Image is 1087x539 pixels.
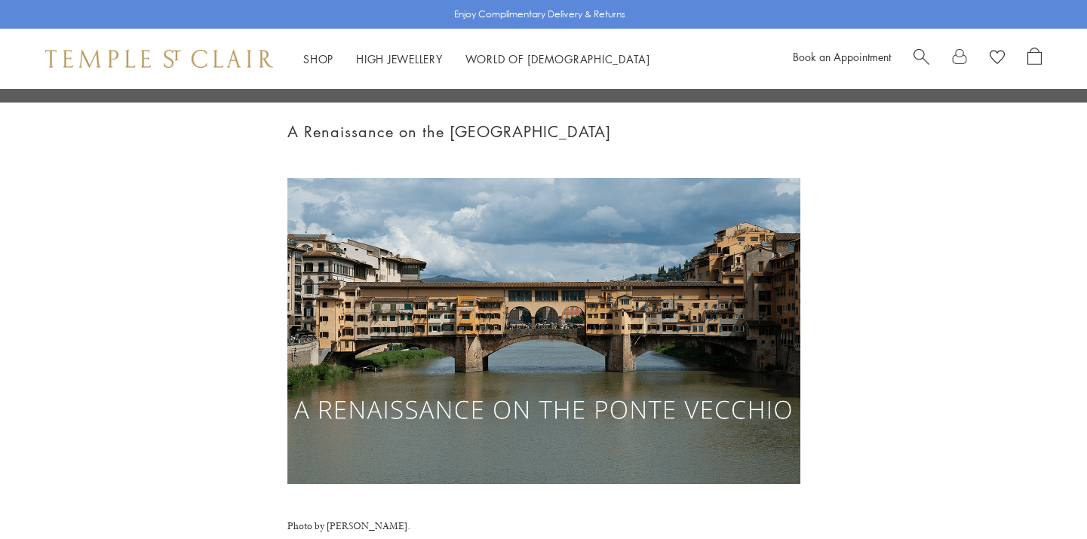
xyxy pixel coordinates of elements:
h1: A Renaissance on the [GEOGRAPHIC_DATA] [287,119,800,144]
img: tt14-banner.png [287,178,800,484]
a: Book an Appointment [793,49,891,64]
nav: Main navigation [303,50,650,69]
iframe: Gorgias live chat messenger [1012,468,1072,524]
span: Photo by [PERSON_NAME]. [287,520,410,533]
a: View Wishlist [990,47,1005,70]
a: World of [DEMOGRAPHIC_DATA]World of [DEMOGRAPHIC_DATA] [465,51,650,66]
img: Temple St. Clair [45,50,273,68]
a: Open Shopping Bag [1027,47,1042,70]
a: High JewelleryHigh Jewellery [356,51,443,66]
p: Enjoy Complimentary Delivery & Returns [454,7,625,22]
a: Search [914,47,929,70]
a: ShopShop [303,51,333,66]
